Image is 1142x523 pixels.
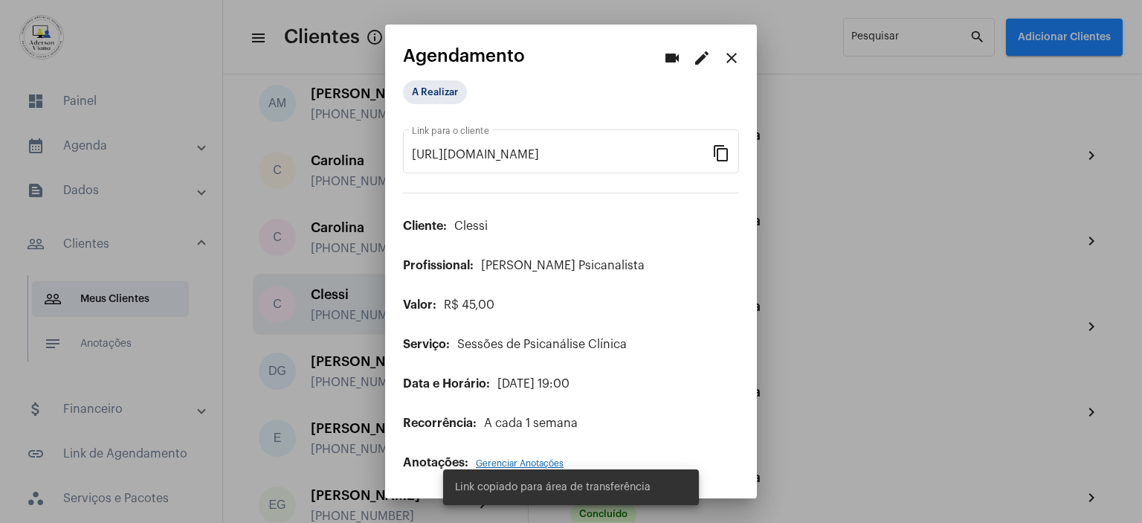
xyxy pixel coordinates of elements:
span: [PERSON_NAME] Psicanalista [481,260,645,272]
span: Cliente: [403,220,447,232]
mat-icon: content_copy [712,144,730,161]
span: Sessões de Psicanálise Clínica [457,338,627,350]
span: [DATE] 19:00 [497,378,570,390]
span: Link copiado para área de transferência [455,480,651,495]
mat-icon: videocam [663,49,681,67]
span: Agendamento [403,46,525,65]
span: Anotações: [403,457,468,469]
span: Valor: [403,299,436,311]
input: Link [412,148,712,161]
span: A cada 1 semana [484,417,578,429]
span: R$ 45,00 [444,299,494,311]
mat-icon: close [723,49,741,67]
span: Profissional: [403,260,474,272]
mat-chip: A Realizar [403,80,467,104]
mat-icon: edit [693,49,711,67]
span: Clessi [454,220,488,232]
span: Data e Horário: [403,378,490,390]
span: Recorrência: [403,417,477,429]
span: Serviço: [403,338,450,350]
